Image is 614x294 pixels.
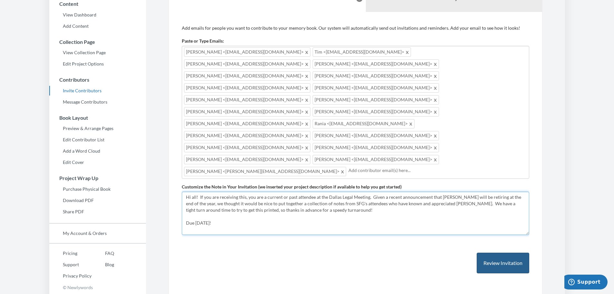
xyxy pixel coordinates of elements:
a: Edit Project Options [49,59,146,69]
p: © Newlywords [49,282,146,292]
a: Preview & Arrange Pages [49,124,146,133]
a: Edit Cover [49,157,146,167]
h3: Contributors [50,77,146,83]
a: Share PDF [49,207,146,217]
h3: Collection Page [50,39,146,45]
span: [PERSON_NAME] <[EMAIL_ADDRESS][DOMAIN_NAME]> [184,83,310,93]
a: View Collection Page [49,48,146,57]
a: View Dashboard [49,10,146,20]
span: [PERSON_NAME] <[EMAIL_ADDRESS][DOMAIN_NAME]> [184,107,310,117]
span: [PERSON_NAME] <[EMAIL_ADDRESS][DOMAIN_NAME]> [313,107,439,117]
span: Tim <[EMAIL_ADDRESS][DOMAIN_NAME]> [313,47,411,57]
a: Privacy Policy [49,271,92,281]
textarea: Hi all! If you are receiving this, you are a current or past attendee at the Dallas Legal Meeting... [182,192,529,235]
a: My Account & Orders [49,228,146,238]
span: [PERSON_NAME] <[EMAIL_ADDRESS][DOMAIN_NAME]> [184,47,310,57]
span: Rania <[EMAIL_ADDRESS][DOMAIN_NAME]> [313,119,414,128]
a: FAQ [92,248,114,258]
span: [PERSON_NAME] <[EMAIL_ADDRESS][DOMAIN_NAME]> [184,119,310,128]
h3: Book Layout [50,115,146,121]
span: [PERSON_NAME] <[EMAIL_ADDRESS][DOMAIN_NAME]> [313,131,439,140]
a: Edit Contributor List [49,135,146,145]
span: [PERSON_NAME] <[EMAIL_ADDRESS][DOMAIN_NAME]> [184,131,310,140]
a: Add a Word Cloud [49,146,146,156]
label: Customize the Note in Your Invitation (we inserted your project description if available to help ... [182,184,402,190]
a: Add Content [49,21,146,31]
a: Message Contributors [49,97,146,107]
span: [PERSON_NAME] <[EMAIL_ADDRESS][DOMAIN_NAME]> [184,155,310,164]
input: Add contributor email(s) here... [348,167,527,174]
a: Pricing [49,248,92,258]
a: Blog [92,260,114,269]
span: [PERSON_NAME] <[EMAIL_ADDRESS][DOMAIN_NAME]> [184,59,310,69]
span: [PERSON_NAME] <[EMAIL_ADDRESS][DOMAIN_NAME]> [313,155,439,164]
span: [PERSON_NAME] <[EMAIL_ADDRESS][DOMAIN_NAME]> [313,83,439,93]
h3: Project Wrap Up [50,175,146,181]
a: Support [49,260,92,269]
span: [PERSON_NAME] <[EMAIL_ADDRESS][DOMAIN_NAME]> [313,143,439,152]
h3: Content [50,1,146,7]
span: [PERSON_NAME] <[PERSON_NAME][EMAIL_ADDRESS][DOMAIN_NAME]> [184,167,346,176]
a: Purchase Physical Book [49,184,146,194]
label: Paste or Type Emails: [182,38,224,44]
a: Invite Contributors [49,86,146,96]
button: Review Invitation [477,253,529,274]
span: [PERSON_NAME] <[EMAIL_ADDRESS][DOMAIN_NAME]> [184,143,310,152]
iframe: Opens a widget where you can chat to one of our agents [564,275,608,291]
a: Download PDF [49,196,146,205]
span: [PERSON_NAME] <[EMAIL_ADDRESS][DOMAIN_NAME]> [184,71,310,81]
p: Add emails for people you want to contribute to your memory book. Our system will automatically s... [182,25,529,31]
span: [PERSON_NAME] <[EMAIL_ADDRESS][DOMAIN_NAME]> [184,95,310,105]
span: [PERSON_NAME] <[EMAIL_ADDRESS][DOMAIN_NAME]> [313,71,439,81]
span: [PERSON_NAME] <[EMAIL_ADDRESS][DOMAIN_NAME]> [313,59,439,69]
span: [PERSON_NAME] <[EMAIL_ADDRESS][DOMAIN_NAME]> [313,95,439,105]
